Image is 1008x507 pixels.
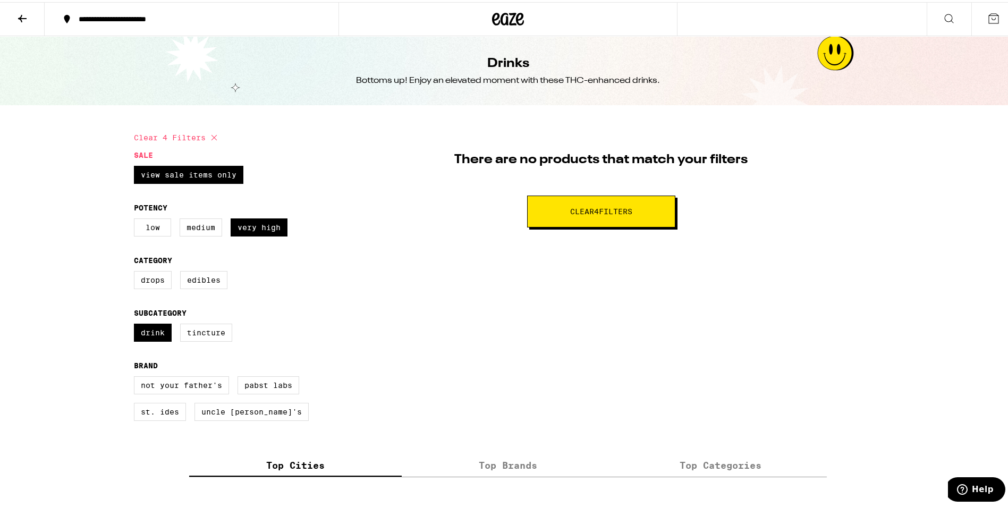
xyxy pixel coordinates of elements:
[487,53,529,71] h1: Drinks
[134,307,187,315] legend: Subcategory
[402,452,614,475] label: Top Brands
[180,216,222,234] label: Medium
[356,73,660,84] div: Bottoms up! Enjoy an elevated moment with these THC-enhanced drinks.
[238,374,299,392] label: Pabst Labs
[614,452,827,475] label: Top Categories
[570,206,632,213] span: Clear 4 filter s
[454,149,748,167] p: There are no products that match your filters
[134,254,172,263] legend: Category
[134,359,158,368] legend: Brand
[134,201,167,210] legend: Potency
[194,401,309,419] label: Uncle [PERSON_NAME]'s
[180,269,227,287] label: Edibles
[134,401,186,419] label: St. Ides
[134,269,172,287] label: Drops
[134,122,221,149] button: Clear 4 filters
[948,475,1005,502] iframe: Opens a widget where you can find more information
[134,322,172,340] label: Drink
[134,374,229,392] label: Not Your Father's
[189,452,402,475] label: Top Cities
[180,322,232,340] label: Tincture
[134,216,171,234] label: Low
[527,193,675,225] button: Clear4filters
[134,164,243,182] label: View Sale Items Only
[189,452,827,475] div: tabs
[231,216,287,234] label: Very High
[134,149,153,157] legend: Sale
